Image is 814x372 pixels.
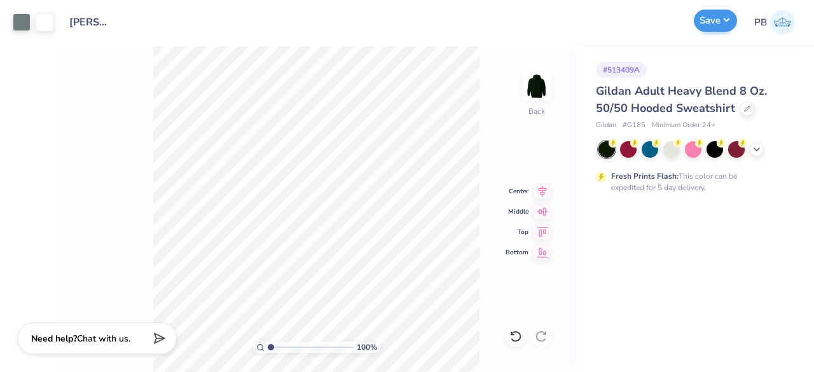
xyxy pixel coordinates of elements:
span: # G185 [623,120,645,131]
span: Bottom [506,248,528,257]
span: PB [754,15,767,30]
span: Minimum Order: 24 + [652,120,715,131]
img: Pipyana Biswas [770,10,795,35]
div: # 513409A [596,62,647,78]
span: Middle [506,207,528,216]
div: This color can be expedited for 5 day delivery. [611,170,768,193]
strong: Need help? [31,333,77,345]
button: Save [694,10,737,32]
span: Top [506,228,528,237]
div: Back [528,106,545,117]
img: Back [524,74,549,99]
span: 100 % [357,341,377,353]
span: Gildan [596,120,616,131]
strong: Fresh Prints Flash: [611,171,679,181]
a: PB [754,10,795,35]
span: Center [506,187,528,196]
span: Gildan Adult Heavy Blend 8 Oz. 50/50 Hooded Sweatshirt [596,83,767,116]
span: Chat with us. [77,333,130,345]
input: Untitled Design [60,10,122,35]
